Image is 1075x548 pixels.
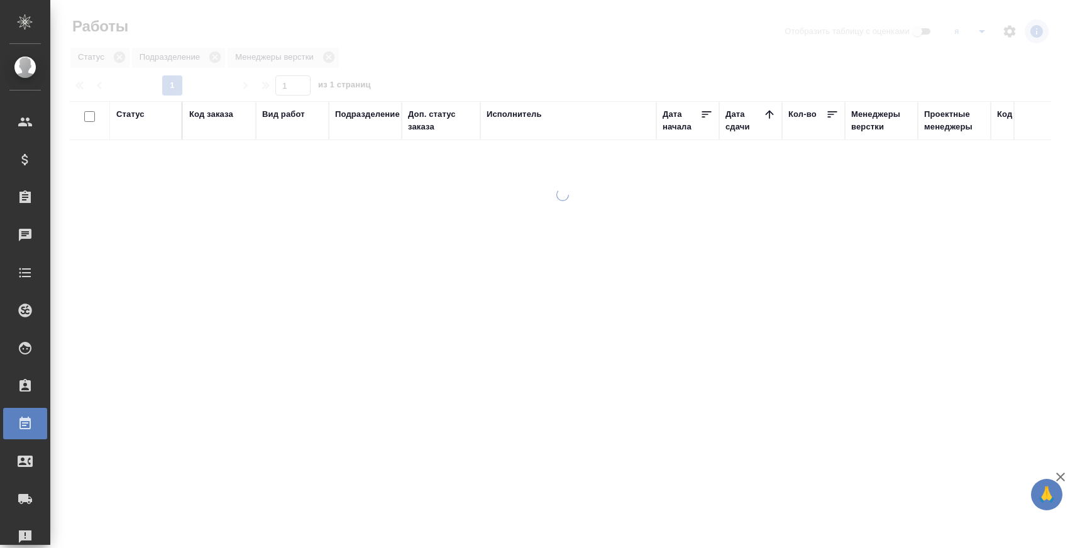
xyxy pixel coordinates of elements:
div: Менеджеры верстки [851,108,912,133]
div: Код заказа [189,108,233,121]
div: Кол-во [788,108,817,121]
button: 🙏 [1031,479,1062,510]
div: Статус [116,108,145,121]
div: Подразделение [335,108,400,121]
span: 🙏 [1036,481,1057,508]
div: Вид работ [262,108,305,121]
div: Проектные менеджеры [924,108,984,133]
div: Код работы [997,108,1045,121]
div: Доп. статус заказа [408,108,474,133]
div: Исполнитель [487,108,542,121]
div: Дата сдачи [725,108,763,133]
div: Дата начала [663,108,700,133]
